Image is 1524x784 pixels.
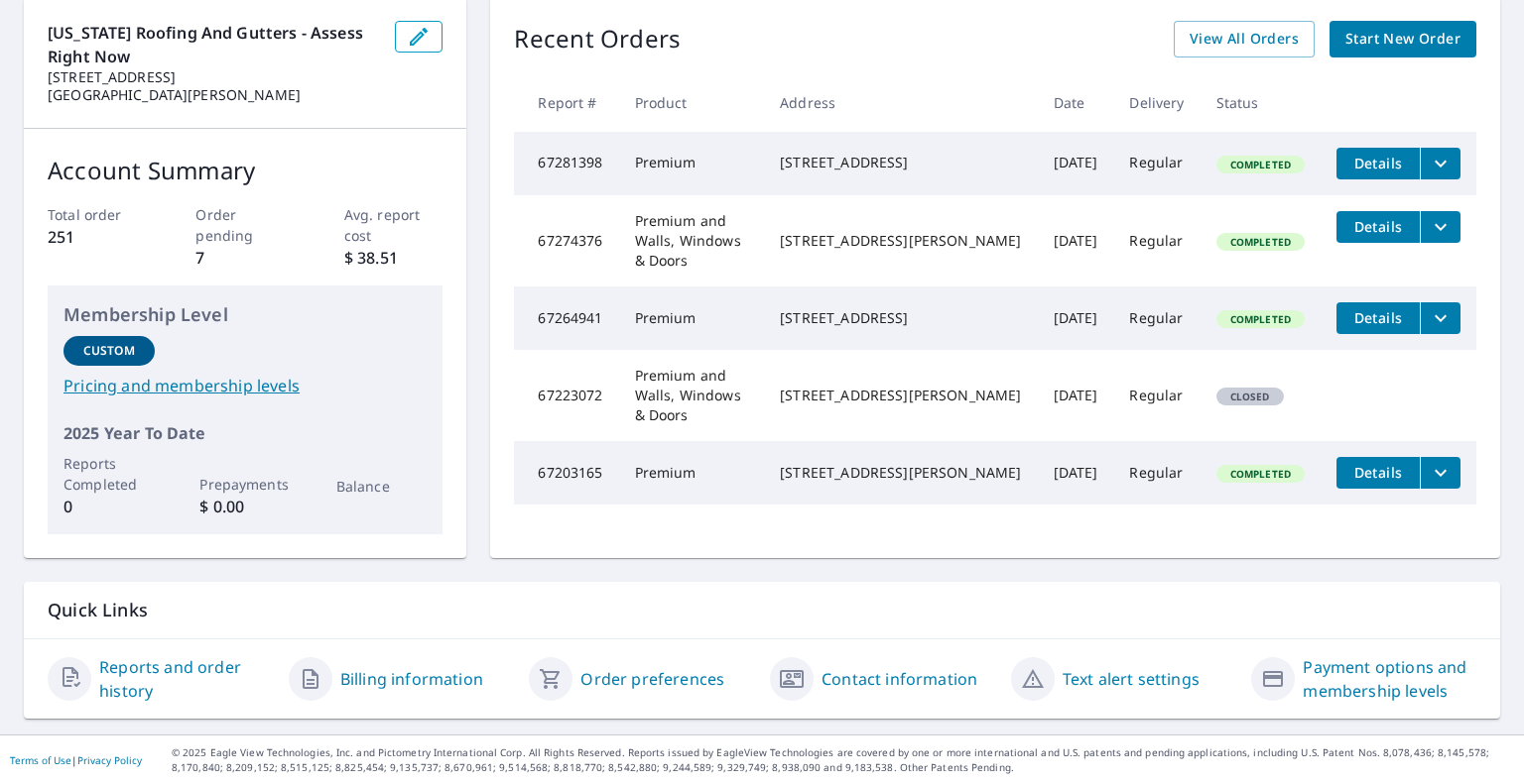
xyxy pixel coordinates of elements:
td: Regular [1113,286,1200,350]
button: filesDropdownBtn-67274376 [1420,211,1460,243]
p: Recent Orders [514,21,681,57]
a: Payment options and membership levels [1303,655,1476,703]
td: 67264941 [514,286,618,350]
p: Prepayments [199,474,291,495]
a: Terms of Use [10,753,71,767]
p: © 2025 Eagle View Technologies, Inc. and Pictometry International Corp. All Rights Reserved. Repo... [172,745,1514,775]
a: Text alert settings [1063,667,1200,691]
p: 251 [48,225,147,249]
p: 7 [195,246,295,270]
p: | [10,754,142,766]
div: [STREET_ADDRESS][PERSON_NAME] [780,386,1021,405]
a: Billing information [340,667,483,691]
td: 67274376 [514,195,618,286]
td: [DATE] [1038,195,1114,286]
button: filesDropdownBtn-67203165 [1420,457,1460,489]
span: Details [1348,463,1408,482]
p: $ 38.51 [344,246,444,270]
a: Privacy Policy [77,753,142,767]
p: Membership Level [63,301,427,328]
td: [DATE] [1038,350,1114,441]
td: Regular [1113,350,1200,441]
div: [STREET_ADDRESS][PERSON_NAME] [780,463,1021,483]
th: Address [764,73,1037,132]
td: Regular [1113,195,1200,286]
button: filesDropdownBtn-67264941 [1420,302,1460,334]
button: detailsBtn-67274376 [1336,211,1420,243]
th: Product [619,73,765,132]
td: 67203165 [514,441,618,504]
a: Pricing and membership levels [63,374,427,397]
p: Reports Completed [63,453,155,495]
span: Completed [1218,235,1303,249]
p: Order pending [195,204,295,246]
a: View All Orders [1174,21,1315,57]
div: [STREET_ADDRESS] [780,153,1021,172]
button: filesDropdownBtn-67281398 [1420,148,1460,179]
p: Balance [336,476,428,497]
span: Completed [1218,158,1303,171]
p: Account Summary [48,153,443,188]
p: [GEOGRAPHIC_DATA][PERSON_NAME] [48,86,379,104]
span: Details [1348,154,1408,172]
button: detailsBtn-67203165 [1336,457,1420,489]
td: Regular [1113,132,1200,195]
th: Date [1038,73,1114,132]
span: Details [1348,217,1408,236]
p: [STREET_ADDRESS] [48,68,379,86]
td: Regular [1113,441,1200,504]
td: Premium [619,132,765,195]
td: Premium and Walls, Windows & Doors [619,195,765,286]
p: Avg. report cost [344,204,444,246]
div: [STREET_ADDRESS] [780,308,1021,328]
td: 67281398 [514,132,618,195]
button: detailsBtn-67264941 [1336,302,1420,334]
td: [DATE] [1038,441,1114,504]
span: Details [1348,308,1408,327]
span: Completed [1218,312,1303,326]
a: Contact information [822,667,977,691]
div: [STREET_ADDRESS][PERSON_NAME] [780,231,1021,251]
span: Completed [1218,467,1303,481]
span: Closed [1218,390,1282,403]
td: [DATE] [1038,132,1114,195]
span: View All Orders [1190,27,1299,52]
td: 67223072 [514,350,618,441]
td: Premium [619,441,765,504]
p: $ 0.00 [199,495,291,518]
th: Delivery [1113,73,1200,132]
a: Start New Order [1330,21,1476,57]
a: Reports and order history [99,655,273,703]
p: Custom [83,342,135,360]
p: [US_STATE] Roofing and Gutters - Assess Right Now [48,21,379,68]
th: Status [1201,73,1321,132]
p: Quick Links [48,598,1476,622]
td: Premium [619,286,765,350]
a: Order preferences [580,667,724,691]
p: 2025 Year To Date [63,421,427,445]
button: detailsBtn-67281398 [1336,148,1420,179]
td: Premium and Walls, Windows & Doors [619,350,765,441]
span: Start New Order [1345,27,1460,52]
p: Total order [48,204,147,225]
td: [DATE] [1038,286,1114,350]
th: Report # [514,73,618,132]
p: 0 [63,495,155,518]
